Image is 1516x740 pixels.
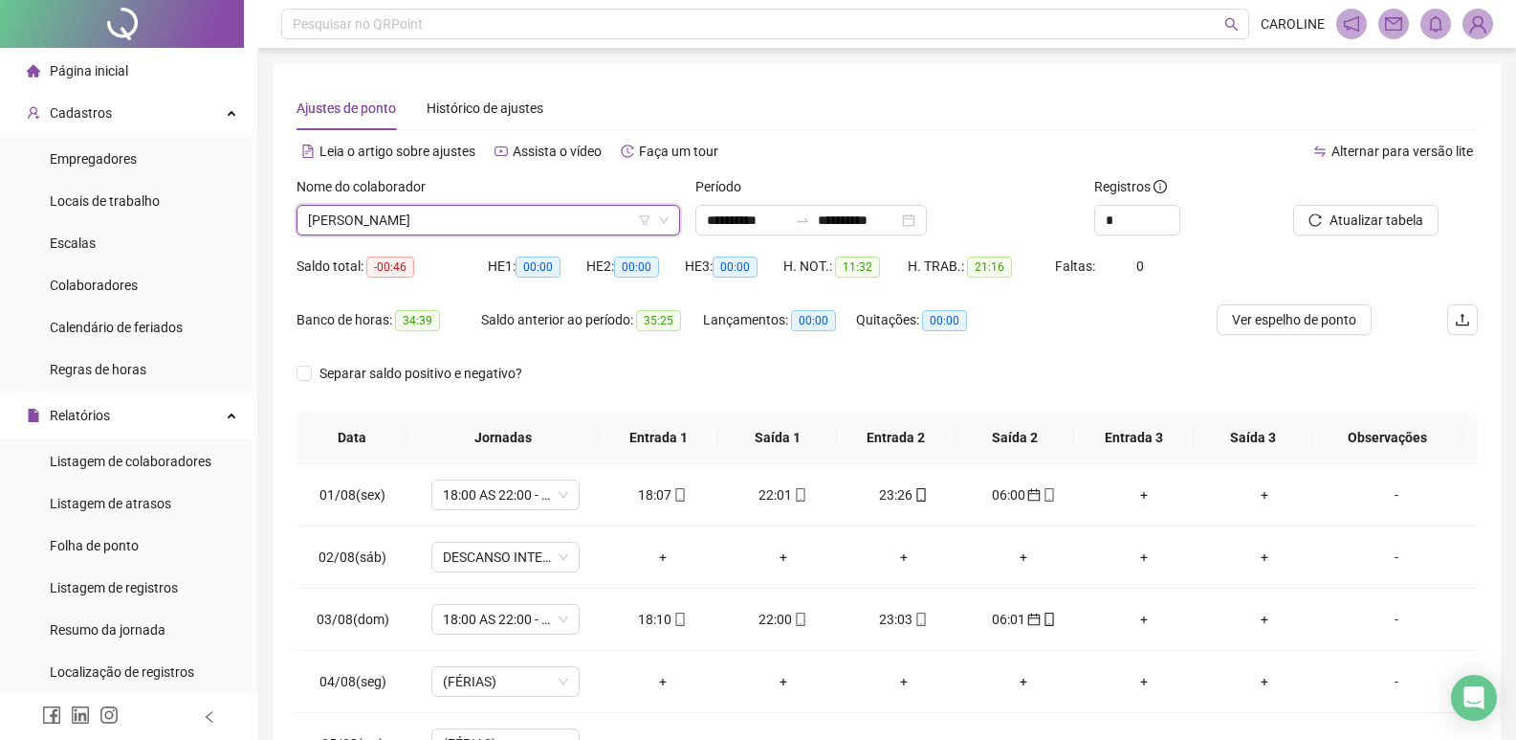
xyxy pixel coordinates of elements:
[1099,671,1189,692] div: +
[481,309,703,331] div: Saldo anterior ao período:
[50,151,137,167] span: Empregadores
[956,412,1074,464] th: Saída 2
[738,547,828,568] div: +
[50,362,146,377] span: Regras de horas
[978,547,1068,568] div: +
[50,278,138,293] span: Colaboradores
[1451,675,1497,721] div: Open Intercom Messenger
[639,144,718,159] span: Faça um tour
[1329,210,1423,231] span: Atualizar tabela
[618,609,708,630] div: 18:10
[717,412,836,464] th: Saída 1
[586,256,685,278] div: HE 2:
[42,706,61,725] span: facebook
[1025,488,1041,502] span: calendar
[1340,609,1453,630] div: -
[1074,412,1193,464] th: Entrada 3
[366,257,414,278] span: -00:46
[319,487,385,503] span: 01/08(sex)
[317,612,389,627] span: 03/08(dom)
[1331,144,1473,159] span: Alternar para versão lite
[1099,484,1189,505] div: +
[1463,10,1492,38] img: 89421
[621,145,634,158] span: history
[99,706,119,725] span: instagram
[395,310,440,331] span: 34:39
[1308,213,1322,227] span: reload
[1313,145,1327,158] span: swap
[685,256,783,278] div: HE 3:
[1041,488,1056,502] span: mobile
[859,484,949,505] div: 23:26
[1261,13,1325,34] span: CAROLINE
[27,106,40,120] span: user-add
[50,580,178,595] span: Listagem de registros
[50,320,183,335] span: Calendário de feriados
[27,64,40,78] span: home
[837,412,956,464] th: Entrada 2
[1340,547,1453,568] div: -
[1455,312,1470,327] span: upload
[795,213,810,228] span: swap-right
[203,710,216,724] span: left
[297,412,407,464] th: Data
[1219,671,1309,692] div: +
[671,613,687,626] span: mobile
[319,549,386,565] span: 02/08(sáb)
[513,144,602,159] span: Assista o vídeo
[791,310,836,331] span: 00:00
[978,484,1068,505] div: 06:00
[856,309,1003,331] div: Quitações:
[1293,205,1439,235] button: Atualizar tabela
[319,144,475,159] span: Leia o artigo sobre ajustes
[978,609,1068,630] div: 06:01
[912,613,928,626] span: mobile
[50,235,96,251] span: Escalas
[50,496,171,511] span: Listagem de atrasos
[1219,547,1309,568] div: +
[1099,547,1189,568] div: +
[713,257,758,278] span: 00:00
[695,176,754,197] label: Período
[1343,15,1360,33] span: notification
[1153,180,1167,193] span: info-circle
[488,256,586,278] div: HE 1:
[297,101,396,116] span: Ajustes de ponto
[1340,671,1453,692] div: -
[308,206,669,235] span: WESLLEY OLIVEIRA FERREIRA
[50,538,139,553] span: Folha de ponto
[859,609,949,630] div: 23:03
[1340,484,1453,505] div: -
[301,145,315,158] span: file-text
[835,257,880,278] span: 11:32
[71,706,90,725] span: linkedin
[50,408,110,423] span: Relatórios
[494,145,508,158] span: youtube
[50,63,128,78] span: Página inicial
[671,488,687,502] span: mobile
[738,609,828,630] div: 22:00
[1232,309,1356,330] span: Ver espelho de ponto
[297,309,481,331] div: Banco de horas:
[443,605,568,634] span: 18:00 AS 22:00 - 23:00 - 06:00 HU NOITE
[1217,304,1372,335] button: Ver espelho de ponto
[599,412,717,464] th: Entrada 1
[1094,176,1167,197] span: Registros
[978,671,1068,692] div: +
[297,256,488,278] div: Saldo total:
[443,543,568,572] span: DESCANSO INTER-JORNADA
[50,105,112,121] span: Cadastros
[443,667,568,696] span: (FÉRIAS)
[738,671,828,692] div: +
[783,256,908,278] div: H. NOT.:
[1385,15,1402,33] span: mail
[859,671,949,692] div: +
[912,488,928,502] span: mobile
[50,193,160,209] span: Locais de trabalho
[639,214,650,226] span: filter
[27,409,40,422] span: file
[1099,609,1189,630] div: +
[1328,427,1448,448] span: Observações
[922,310,967,331] span: 00:00
[319,674,386,689] span: 04/08(seg)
